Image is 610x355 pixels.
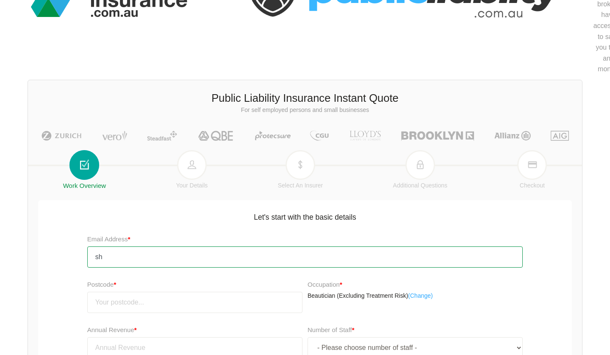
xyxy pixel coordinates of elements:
[252,131,294,141] img: Protecsure | Public Liability Insurance
[308,280,342,290] label: Occupation
[398,131,477,141] img: Brooklyn | Public Liability Insurance
[34,91,576,106] h3: Public Liability Insurance Instant Quote
[34,106,576,115] p: For self employed persons and small businesses
[345,131,385,141] img: LLOYD's | Public Liability Insurance
[98,131,131,141] img: Vero | Public Liability Insurance
[408,292,433,300] a: (Change)
[308,325,355,335] label: Number of Staff
[490,131,535,141] img: Allianz | Public Liability Insurance
[87,292,302,313] input: Your postcode...
[38,131,86,141] img: Zurich | Public Liability Insurance
[87,325,137,335] label: Annual Revenue
[307,131,332,141] img: CGU | Public Liability Insurance
[308,292,523,300] p: Beautician (Excluding Treatment Risk)
[193,131,239,141] img: QBE | Public Liability Insurance
[547,131,572,141] img: AIG | Public Liability Insurance
[87,280,302,290] label: Postcode
[87,246,523,268] input: Your Email Address
[42,207,568,223] h5: Let's start with the basic details
[87,234,130,244] label: Email Address
[144,131,181,141] img: Steadfast | Public Liability Insurance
